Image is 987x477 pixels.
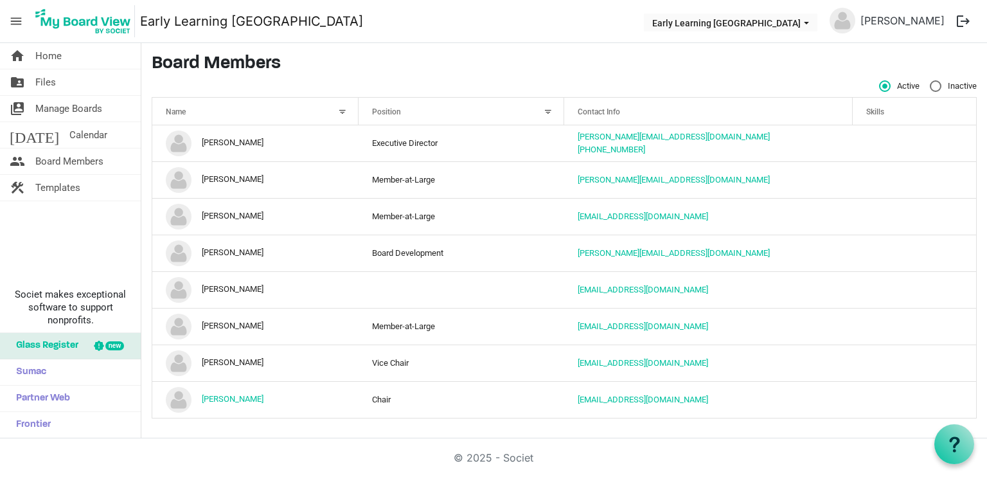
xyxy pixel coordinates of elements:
[152,198,359,235] td: Ashley Evans is template cell column header Name
[6,288,135,327] span: Societ makes exceptional software to support nonprofits.
[166,314,191,339] img: no-profile-picture.svg
[10,122,59,148] span: [DATE]
[105,341,124,350] div: new
[69,122,107,148] span: Calendar
[578,175,770,184] a: [PERSON_NAME][EMAIL_ADDRESS][DOMAIN_NAME]
[10,386,70,411] span: Partner Web
[644,14,817,32] button: Early Learning Shelby County dropdownbutton
[359,308,565,345] td: Member-at-Large column header Position
[578,395,708,404] a: [EMAIL_ADDRESS][DOMAIN_NAME]
[10,333,78,359] span: Glass Register
[564,235,853,271] td: Lisa@LisaLewis.org is template cell column header Contact Info
[853,198,976,235] td: is template cell column header Skills
[166,204,191,230] img: no-profile-picture.svg
[152,161,359,198] td: Angi Elliott is template cell column header Name
[879,80,920,92] span: Active
[564,198,853,235] td: aevans@ses.k12.in.us is template cell column header Contact Info
[855,8,950,33] a: [PERSON_NAME]
[578,107,620,116] span: Contact Info
[564,308,853,345] td: ryanjclaxton07@gmail.com is template cell column header Contact Info
[35,175,80,201] span: Templates
[578,145,645,154] a: [PHONE_NUMBER]
[202,395,263,404] a: [PERSON_NAME]
[35,148,103,174] span: Board Members
[166,167,191,193] img: no-profile-picture.svg
[166,387,191,413] img: no-profile-picture.svg
[359,381,565,418] td: Chair column header Position
[140,8,363,34] a: Early Learning [GEOGRAPHIC_DATA]
[564,125,853,161] td: allison@earlylearningshelbycounty.com317-642-9841 is template cell column header Contact Info
[866,107,884,116] span: Skills
[578,285,708,294] a: [EMAIL_ADDRESS][DOMAIN_NAME]
[853,308,976,345] td: is template cell column header Skills
[564,345,853,381] td: stuk@makuta.com is template cell column header Contact Info
[930,80,977,92] span: Inactive
[35,43,62,69] span: Home
[152,53,977,75] h3: Board Members
[10,175,25,201] span: construction
[152,381,359,418] td: Todd Hitchcock is template cell column header Name
[152,345,359,381] td: Stu Kaplan is template cell column header Name
[166,350,191,376] img: no-profile-picture.svg
[10,148,25,174] span: people
[31,5,135,37] img: My Board View Logo
[578,212,708,221] a: [EMAIL_ADDRESS][DOMAIN_NAME]
[578,358,708,368] a: [EMAIL_ADDRESS][DOMAIN_NAME]
[10,412,51,438] span: Frontier
[950,8,977,35] button: logout
[564,381,853,418] td: thitchcock@ses.k12.in.us is template cell column header Contact Info
[359,161,565,198] td: Member-at-Large column header Position
[853,235,976,271] td: is template cell column header Skills
[853,381,976,418] td: is template cell column header Skills
[454,451,533,464] a: © 2025 - Societ
[853,125,976,161] td: is template cell column header Skills
[166,240,191,266] img: no-profile-picture.svg
[166,130,191,156] img: no-profile-picture.svg
[578,132,770,141] a: [PERSON_NAME][EMAIL_ADDRESS][DOMAIN_NAME]
[166,277,191,303] img: no-profile-picture.svg
[10,96,25,122] span: switch_account
[152,271,359,308] td: Paula Gustafson is template cell column header Name
[10,359,46,385] span: Sumac
[10,43,25,69] span: home
[853,161,976,198] td: is template cell column header Skills
[10,69,25,95] span: folder_shared
[35,69,56,95] span: Files
[31,5,140,37] a: My Board View Logo
[4,9,28,33] span: menu
[359,198,565,235] td: Member-at-Large column header Position
[152,235,359,271] td: Lisa Lewis is template cell column header Name
[359,271,565,308] td: column header Position
[372,107,401,116] span: Position
[166,107,186,116] span: Name
[853,271,976,308] td: is template cell column header Skills
[152,125,359,161] td: Allison Coburn is template cell column header Name
[152,308,359,345] td: Ryan Claxton is template cell column header Name
[578,321,708,331] a: [EMAIL_ADDRESS][DOMAIN_NAME]
[35,96,102,122] span: Manage Boards
[359,235,565,271] td: Board Development column header Position
[830,8,855,33] img: no-profile-picture.svg
[359,345,565,381] td: Vice Chair column header Position
[853,345,976,381] td: is template cell column header Skills
[564,161,853,198] td: angi@kpcministry.com is template cell column header Contact Info
[359,125,565,161] td: Executive Director column header Position
[578,248,770,258] a: [PERSON_NAME][EMAIL_ADDRESS][DOMAIN_NAME]
[564,271,853,308] td: rpgustafson@comcast.net is template cell column header Contact Info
